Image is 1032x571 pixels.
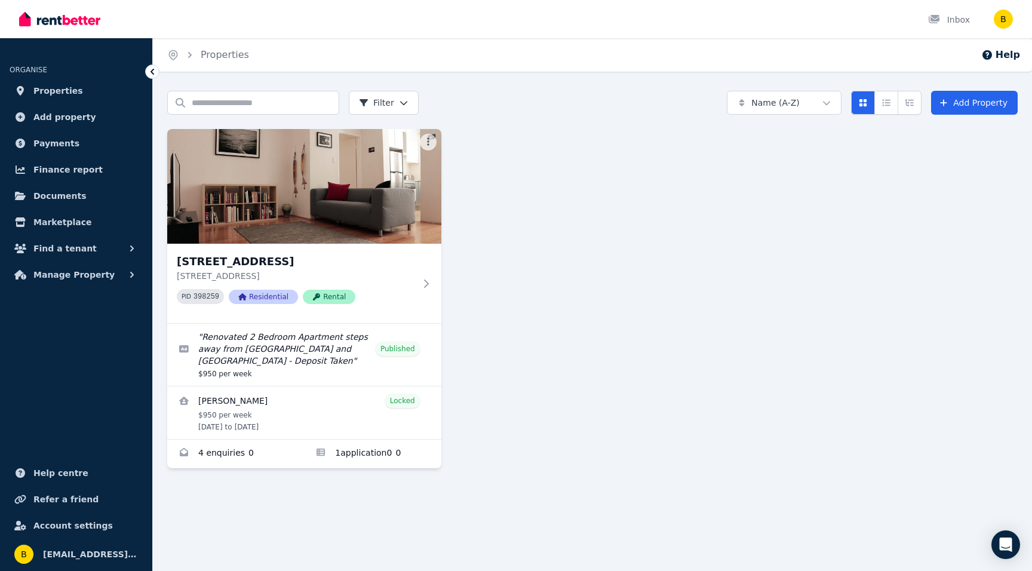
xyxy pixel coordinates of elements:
[10,66,47,74] span: ORGANISE
[33,215,91,229] span: Marketplace
[851,91,922,115] div: View options
[10,487,143,511] a: Refer a friend
[33,268,115,282] span: Manage Property
[153,38,263,72] nav: Breadcrumb
[10,263,143,287] button: Manage Property
[43,547,138,561] span: [EMAIL_ADDRESS][PERSON_NAME][DOMAIN_NAME]
[33,110,96,124] span: Add property
[359,97,394,109] span: Filter
[10,79,143,103] a: Properties
[991,530,1020,559] div: Open Intercom Messenger
[10,131,143,155] a: Payments
[33,162,103,177] span: Finance report
[33,466,88,480] span: Help centre
[981,48,1020,62] button: Help
[33,136,79,151] span: Payments
[33,189,87,203] span: Documents
[167,386,441,439] a: View details for Charles Boyle
[420,134,437,151] button: More options
[10,210,143,234] a: Marketplace
[928,14,970,26] div: Inbox
[10,514,143,538] a: Account settings
[751,97,800,109] span: Name (A-Z)
[349,91,419,115] button: Filter
[167,129,441,323] a: 4/27 Pine St, Randwick[STREET_ADDRESS][STREET_ADDRESS]PID 398259ResidentialRental
[167,324,441,386] a: Edit listing: Renovated 2 Bedroom Apartment steps away from Queens Park and Centennial Park - Dep...
[10,461,143,485] a: Help centre
[33,241,97,256] span: Find a tenant
[19,10,100,28] img: RentBetter
[229,290,298,304] span: Residential
[10,158,143,182] a: Finance report
[304,440,441,468] a: Applications for 4/27 Pine St, Randwick
[874,91,898,115] button: Compact list view
[994,10,1013,29] img: brycen.horne@gmail.com
[10,105,143,129] a: Add property
[33,492,99,506] span: Refer a friend
[898,91,922,115] button: Expanded list view
[10,237,143,260] button: Find a tenant
[193,293,219,301] code: 398259
[931,91,1018,115] a: Add Property
[10,184,143,208] a: Documents
[182,293,191,300] small: PID
[851,91,875,115] button: Card view
[201,49,249,60] a: Properties
[33,84,83,98] span: Properties
[177,270,415,282] p: [STREET_ADDRESS]
[167,440,304,468] a: Enquiries for 4/27 Pine St, Randwick
[167,129,441,244] img: 4/27 Pine St, Randwick
[14,545,33,564] img: brycen.horne@gmail.com
[33,518,113,533] span: Account settings
[303,290,355,304] span: Rental
[727,91,841,115] button: Name (A-Z)
[177,253,415,270] h3: [STREET_ADDRESS]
